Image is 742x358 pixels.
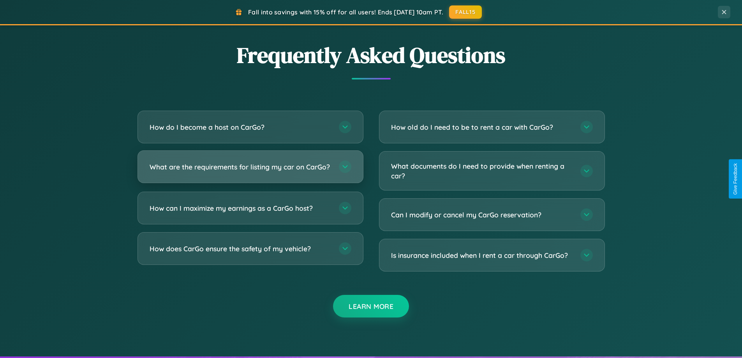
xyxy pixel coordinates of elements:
[150,122,331,132] h3: How do I become a host on CarGo?
[150,244,331,254] h3: How does CarGo ensure the safety of my vehicle?
[391,250,573,260] h3: Is insurance included when I rent a car through CarGo?
[333,295,409,317] button: Learn More
[391,122,573,132] h3: How old do I need to be to rent a car with CarGo?
[733,163,738,195] div: Give Feedback
[150,162,331,172] h3: What are the requirements for listing my car on CarGo?
[248,8,443,16] span: Fall into savings with 15% off for all users! Ends [DATE] 10am PT.
[391,210,573,220] h3: Can I modify or cancel my CarGo reservation?
[150,203,331,213] h3: How can I maximize my earnings as a CarGo host?
[391,161,573,180] h3: What documents do I need to provide when renting a car?
[449,5,482,19] button: FALL15
[137,40,605,70] h2: Frequently Asked Questions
